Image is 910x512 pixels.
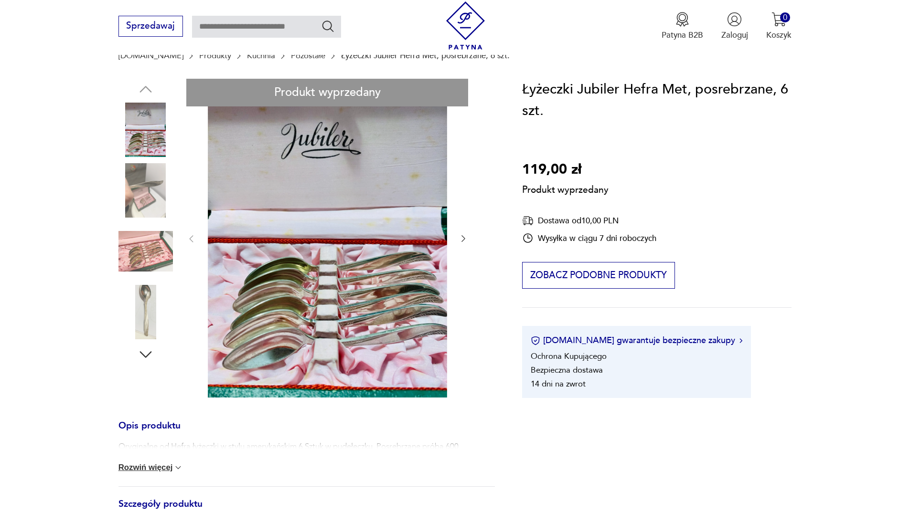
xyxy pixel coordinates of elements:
[199,51,231,60] a: Produkty
[341,51,510,60] p: Łyżeczki Jubiler Hefra Met, posrebrzane, 6 szt.
[522,159,609,181] p: 119,00 zł
[721,30,748,41] p: Zaloguj
[522,180,609,197] p: Produkt wyprzedany
[118,463,183,472] button: Rozwiń więcej
[522,215,534,227] img: Ikona dostawy
[675,12,690,27] img: Ikona medalu
[522,215,656,227] div: Dostawa od 10,00 PLN
[531,334,742,346] button: [DOMAIN_NAME] gwarantuje bezpieczne zakupy
[662,12,703,41] a: Ikona medaluPatyna B2B
[531,365,603,376] li: Bezpieczna dostawa
[118,422,495,441] h3: Opis produktu
[727,12,742,27] img: Ikonka użytkownika
[118,23,183,31] a: Sprzedawaj
[739,338,742,343] img: Ikona strzałki w prawo
[118,51,183,60] a: [DOMAIN_NAME]
[522,79,792,122] h1: Łyżeczki Jubiler Hefra Met, posrebrzane, 6 szt.
[766,12,792,41] button: 0Koszyk
[662,12,703,41] button: Patyna B2B
[766,30,792,41] p: Koszyk
[173,463,183,472] img: chevron down
[118,441,459,452] p: Oryginalne od Hefra łyżeczki w stylu amerykańskim 6 Sztuk w pudełeczku. Posrebrzane próba 600
[662,30,703,41] p: Patyna B2B
[721,12,748,41] button: Zaloguj
[291,51,325,60] a: Pozostałe
[247,51,275,60] a: Kuchnia
[780,12,790,22] div: 0
[522,262,674,289] button: Zobacz podobne produkty
[771,12,786,27] img: Ikona koszyka
[531,336,540,345] img: Ikona certyfikatu
[531,378,586,389] li: 14 dni na zwrot
[441,1,490,50] img: Patyna - sklep z meblami i dekoracjami vintage
[531,351,607,362] li: Ochrona Kupującego
[118,16,183,37] button: Sprzedawaj
[321,19,335,33] button: Szukaj
[522,232,656,244] div: Wysyłka w ciągu 7 dni roboczych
